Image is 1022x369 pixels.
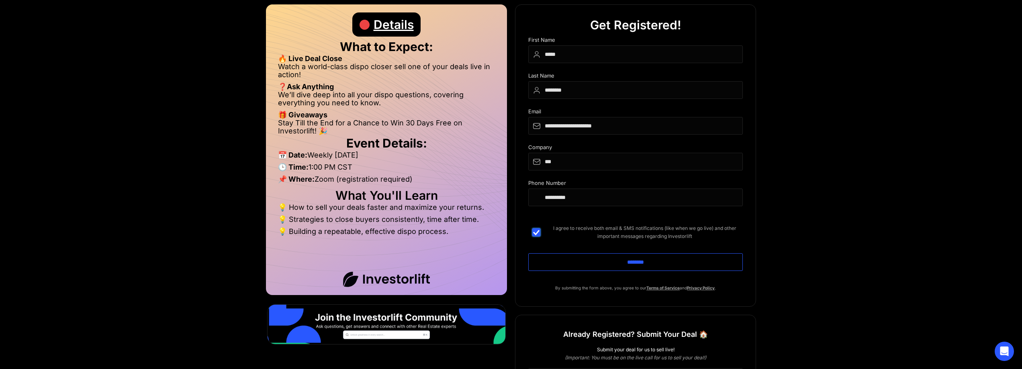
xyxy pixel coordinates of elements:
[528,144,743,153] div: Company
[278,163,309,171] strong: 🕒 Time:
[278,215,495,228] li: 💡 Strategies to close buyers consistently, time after time.
[374,12,414,37] div: Details
[528,284,743,292] p: By submitting the form above, you agree to our and .
[563,327,708,342] h1: Already Registered? Submit Your Deal 🏠
[528,180,743,189] div: Phone Number
[346,136,427,150] strong: Event Details:
[278,82,334,91] strong: ❓Ask Anything
[278,203,495,215] li: 💡 How to sell your deals faster and maximize your returns.
[340,39,433,54] strong: What to Expect:
[278,151,307,159] strong: 📅 Date:
[565,355,706,361] em: (Important: You must be on the live call for us to sell your deal!)
[278,91,495,111] li: We’ll dive deep into all your dispo questions, covering everything you need to know.
[278,228,495,236] li: 💡 Building a repeatable, effective dispo process.
[547,224,743,240] span: I agree to receive both email & SMS notifications (like when we go live) and other important mess...
[646,285,680,290] a: Terms of Service
[278,111,327,119] strong: 🎁 Giveaways
[278,175,315,183] strong: 📌 Where:
[528,37,743,284] form: DIspo Day Main Form
[528,73,743,81] div: Last Name
[278,151,495,163] li: Weekly [DATE]
[590,13,681,37] div: Get Registered!
[278,175,495,187] li: Zoom (registration required)
[278,54,342,63] strong: 🔥 Live Deal Close
[278,191,495,199] h2: What You'll Learn
[278,163,495,175] li: 1:00 PM CST
[278,119,495,135] li: Stay Till the End for a Chance to Win 30 Days Free on Investorlift! 🎉
[995,342,1014,361] div: Open Intercom Messenger
[528,37,743,45] div: First Name
[528,346,743,354] div: Submit your deal for us to sell live!
[528,109,743,117] div: Email
[687,285,715,290] a: Privacy Policy
[278,63,495,83] li: Watch a world-class dispo closer sell one of your deals live in action!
